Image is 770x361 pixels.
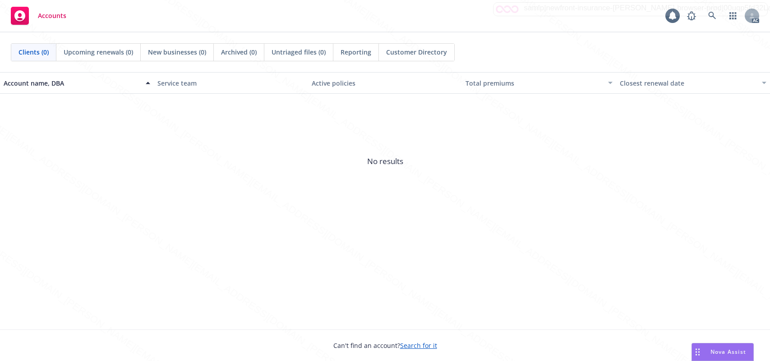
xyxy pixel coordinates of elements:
button: Active policies [308,72,462,94]
div: Drag to move [692,343,703,361]
a: Accounts [7,3,70,28]
span: Reporting [341,47,371,57]
div: Service team [157,78,304,88]
span: Accounts [38,12,66,19]
span: Archived (0) [221,47,257,57]
div: Total premiums [466,78,602,88]
a: Search for it [400,341,437,350]
div: Account name, DBA [4,78,140,88]
span: Upcoming renewals (0) [64,47,133,57]
a: Search [703,7,721,25]
span: Can't find an account? [333,341,437,350]
button: Closest renewal date [616,72,770,94]
span: Untriaged files (0) [272,47,326,57]
span: New businesses (0) [148,47,206,57]
span: Nova Assist [710,348,746,356]
a: Switch app [724,7,742,25]
button: Total premiums [462,72,616,94]
button: Nova Assist [692,343,754,361]
button: Service team [154,72,308,94]
span: Clients (0) [18,47,49,57]
div: Closest renewal date [620,78,756,88]
a: Report a Bug [682,7,701,25]
div: Active policies [312,78,458,88]
span: Customer Directory [386,47,447,57]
